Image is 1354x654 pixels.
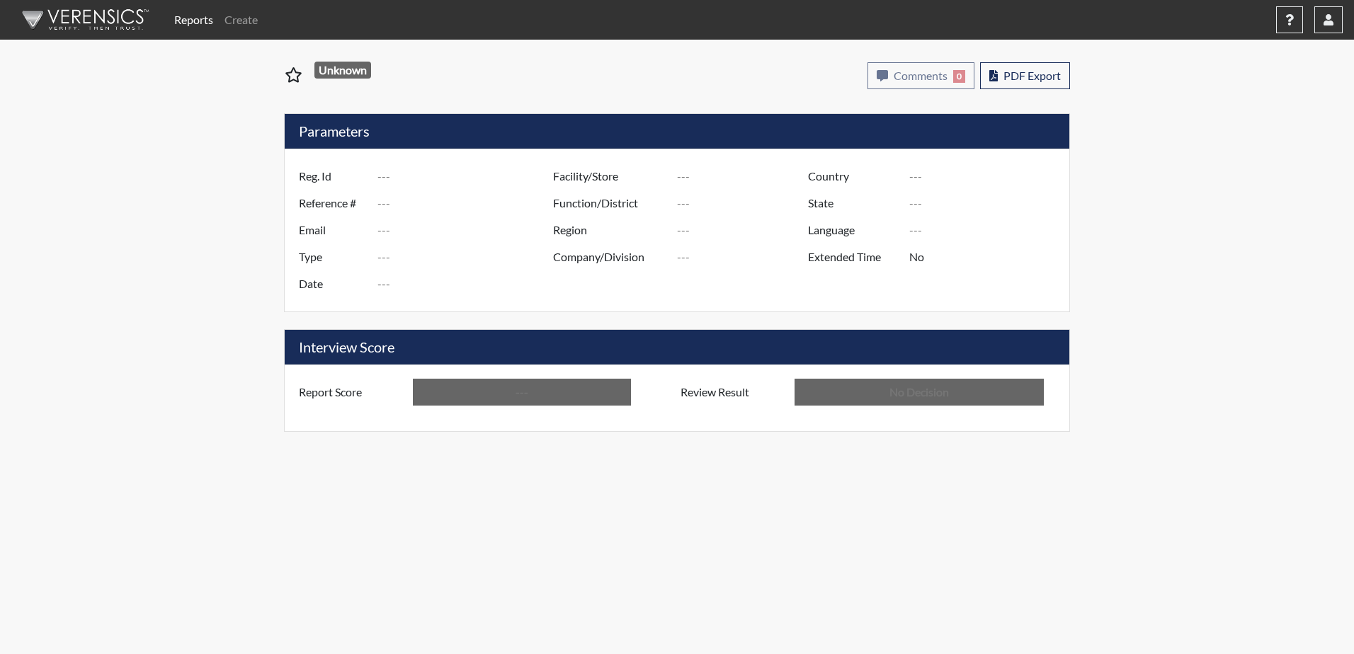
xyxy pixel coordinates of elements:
[377,270,557,297] input: ---
[677,163,812,190] input: ---
[288,270,377,297] label: Date
[797,190,909,217] label: State
[677,217,812,243] input: ---
[288,163,377,190] label: Reg. Id
[867,62,974,89] button: Comments0
[288,243,377,270] label: Type
[1003,69,1061,82] span: PDF Export
[677,243,812,270] input: ---
[377,190,557,217] input: ---
[909,163,1066,190] input: ---
[980,62,1070,89] button: PDF Export
[953,70,965,83] span: 0
[288,190,377,217] label: Reference #
[909,190,1066,217] input: ---
[542,217,677,243] label: Region
[377,163,557,190] input: ---
[285,114,1069,149] h5: Parameters
[909,243,1066,270] input: ---
[377,243,557,270] input: ---
[169,6,219,34] a: Reports
[219,6,263,34] a: Create
[797,243,909,270] label: Extended Time
[542,243,677,270] label: Company/Division
[314,62,372,79] span: Unknown
[413,379,631,406] input: ---
[288,217,377,243] label: Email
[677,190,812,217] input: ---
[377,217,557,243] input: ---
[894,69,948,82] span: Comments
[542,163,677,190] label: Facility/Store
[795,379,1044,406] input: No Decision
[670,379,795,406] label: Review Result
[797,163,909,190] label: Country
[797,217,909,243] label: Language
[288,379,413,406] label: Report Score
[909,217,1066,243] input: ---
[542,190,677,217] label: Function/District
[285,330,1069,365] h5: Interview Score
